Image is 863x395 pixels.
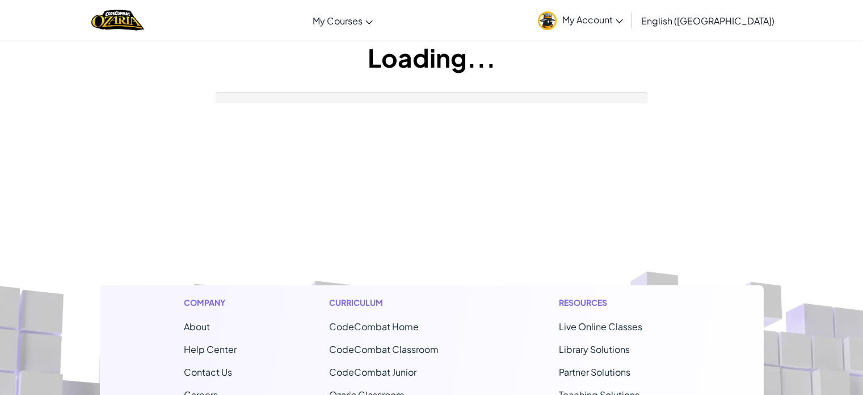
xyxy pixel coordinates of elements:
a: Live Online Classes [559,321,642,332]
a: Help Center [184,343,237,355]
a: My Courses [307,5,378,36]
span: My Courses [313,15,363,27]
a: CodeCombat Junior [329,366,416,378]
h1: Curriculum [329,297,466,309]
h1: Resources [559,297,680,309]
a: About [184,321,210,332]
span: Contact Us [184,366,232,378]
span: CodeCombat Home [329,321,419,332]
h1: Company [184,297,237,309]
span: My Account [562,14,623,26]
span: English ([GEOGRAPHIC_DATA]) [641,15,774,27]
a: Partner Solutions [559,366,630,378]
img: avatar [538,11,557,30]
a: Ozaria by CodeCombat logo [91,9,144,32]
img: Home [91,9,144,32]
a: My Account [532,2,629,38]
a: CodeCombat Classroom [329,343,439,355]
a: English ([GEOGRAPHIC_DATA]) [635,5,780,36]
a: Library Solutions [559,343,630,355]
